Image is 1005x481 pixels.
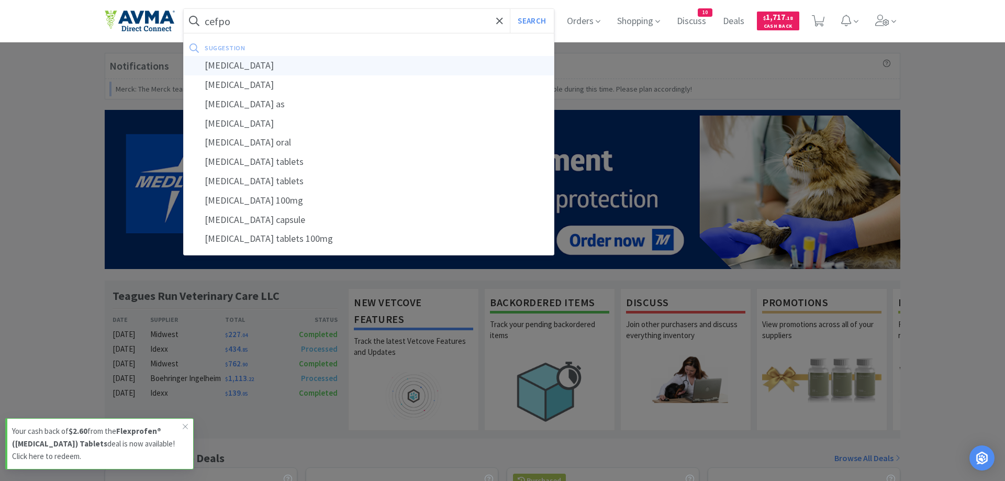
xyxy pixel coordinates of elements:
strong: $2.60 [69,426,87,436]
a: Deals [719,17,749,26]
div: suggestion [205,40,396,56]
button: Search [510,9,553,33]
div: [MEDICAL_DATA] [184,56,554,75]
input: Search by item, sku, manufacturer, ingredient, size... [184,9,554,33]
div: [MEDICAL_DATA] tablets [184,152,554,172]
span: 10 [698,9,712,16]
a: $1,717.18Cash Back [757,7,799,35]
div: [MEDICAL_DATA] tablets 100mg [184,229,554,249]
div: [MEDICAL_DATA] tablets [184,172,554,191]
span: Cash Back [763,24,793,30]
div: [MEDICAL_DATA] as [184,95,554,114]
div: Open Intercom Messenger [969,445,995,471]
div: [MEDICAL_DATA] capsule [184,210,554,230]
p: Your cash back of from the deal is now available! Click here to redeem. [12,425,183,463]
span: . 18 [785,15,793,21]
div: [MEDICAL_DATA] oral [184,133,554,152]
img: e4e33dab9f054f5782a47901c742baa9_102.png [105,10,175,32]
span: 1,717 [763,12,793,22]
span: $ [763,15,766,21]
div: [MEDICAL_DATA] [184,75,554,95]
div: [MEDICAL_DATA] 100mg [184,191,554,210]
div: [MEDICAL_DATA] [184,114,554,133]
a: Discuss10 [673,17,710,26]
